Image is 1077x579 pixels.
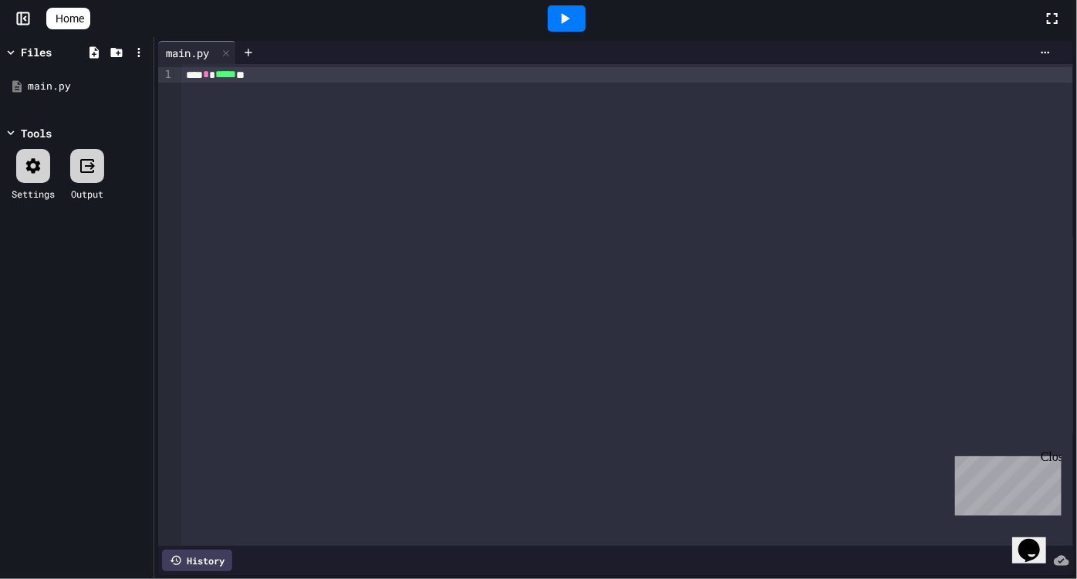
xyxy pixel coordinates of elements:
[56,11,84,26] span: Home
[158,41,236,64] div: main.py
[162,550,232,571] div: History
[158,45,217,61] div: main.py
[28,79,148,94] div: main.py
[71,187,103,201] div: Output
[1012,517,1062,564] iframe: chat widget
[21,125,52,141] div: Tools
[949,450,1062,516] iframe: chat widget
[21,44,52,60] div: Files
[12,187,55,201] div: Settings
[158,67,174,83] div: 1
[6,6,106,98] div: Chat with us now!Close
[46,8,90,29] a: Home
